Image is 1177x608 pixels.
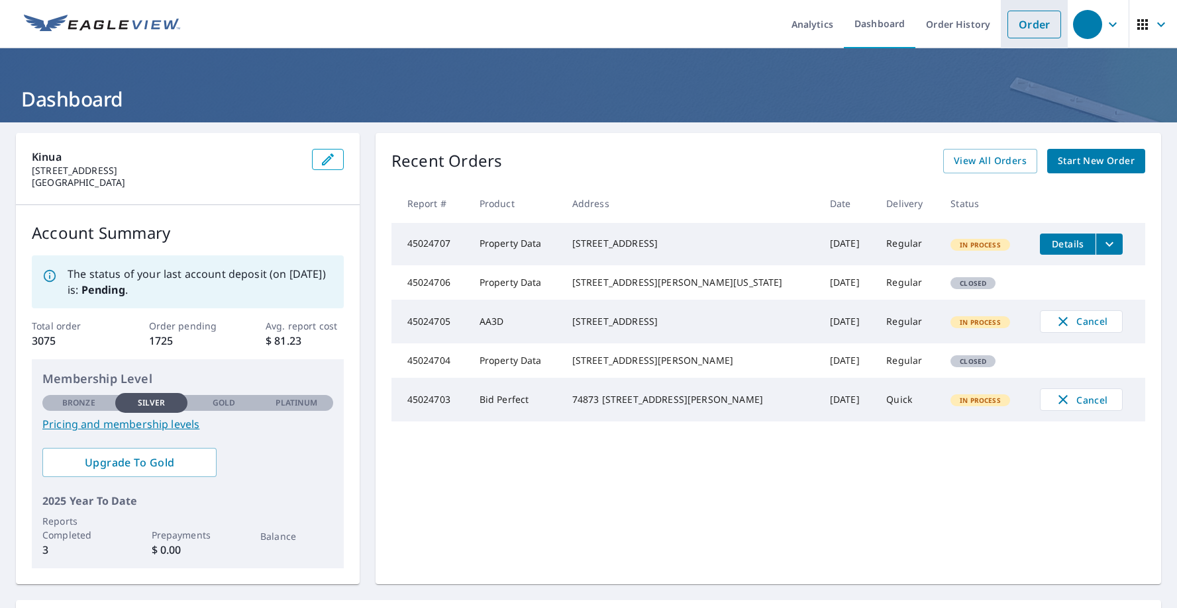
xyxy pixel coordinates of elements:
span: In Process [952,240,1009,249]
td: Quick [876,378,940,421]
td: 45024705 [391,300,469,343]
span: Cancel [1054,392,1109,408]
td: Regular [876,223,940,265]
span: Closed [952,357,994,366]
td: Property Data [469,343,562,378]
div: 74873 [STREET_ADDRESS][PERSON_NAME] [572,393,809,406]
button: Cancel [1040,310,1123,333]
b: Pending [81,282,125,297]
a: Order [1007,11,1061,38]
span: Start New Order [1058,153,1135,169]
p: Platinum [276,397,317,409]
td: Regular [876,300,940,343]
td: 45024703 [391,378,469,421]
p: $ 0.00 [152,542,225,558]
p: Total order [32,319,110,333]
td: 45024706 [391,265,469,300]
h1: Dashboard [16,85,1161,112]
td: Regular [876,343,940,378]
td: Bid Perfect [469,378,562,421]
span: View All Orders [954,153,1027,169]
p: [STREET_ADDRESS] [32,165,301,177]
div: [STREET_ADDRESS][PERSON_NAME] [572,354,809,367]
p: $ 81.23 [266,333,344,349]
button: filesDropdownBtn-45024707 [1096,234,1123,255]
p: Account Summary [32,221,344,245]
td: [DATE] [819,343,876,378]
p: 2025 Year To Date [42,493,333,509]
span: Details [1048,238,1088,250]
p: The status of your last account deposit (on [DATE]) is: . [68,266,333,298]
td: Property Data [469,265,562,300]
p: Bronze [62,397,95,409]
th: Date [819,184,876,223]
span: In Process [952,396,1009,405]
td: 45024704 [391,343,469,378]
th: Address [562,184,819,223]
span: In Process [952,318,1009,327]
p: Avg. report cost [266,319,344,333]
p: Prepayments [152,528,225,542]
a: Start New Order [1047,149,1145,173]
td: [DATE] [819,265,876,300]
p: Order pending [149,319,227,333]
a: View All Orders [943,149,1037,173]
a: Upgrade To Gold [42,448,217,477]
div: [STREET_ADDRESS][PERSON_NAME][US_STATE] [572,276,809,289]
th: Product [469,184,562,223]
p: 1725 [149,333,227,349]
div: [STREET_ADDRESS] [572,237,809,250]
button: detailsBtn-45024707 [1040,234,1096,255]
span: Cancel [1054,314,1109,329]
td: [DATE] [819,378,876,421]
p: Silver [138,397,166,409]
td: AA3D [469,300,562,343]
p: Recent Orders [391,149,503,173]
p: 3075 [32,333,110,349]
td: [DATE] [819,223,876,265]
td: [DATE] [819,300,876,343]
p: [GEOGRAPHIC_DATA] [32,177,301,189]
p: Balance [260,529,333,543]
p: kinua [32,149,301,165]
td: Property Data [469,223,562,265]
div: [STREET_ADDRESS] [572,315,809,328]
span: Closed [952,279,994,288]
th: Report # [391,184,469,223]
p: 3 [42,542,115,558]
img: EV Logo [24,15,180,34]
th: Status [940,184,1029,223]
p: Reports Completed [42,514,115,542]
a: Pricing and membership levels [42,416,333,432]
p: Gold [213,397,235,409]
td: Regular [876,265,940,300]
button: Cancel [1040,388,1123,411]
p: Membership Level [42,370,333,388]
span: Upgrade To Gold [53,455,206,470]
th: Delivery [876,184,940,223]
td: 45024707 [391,223,469,265]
